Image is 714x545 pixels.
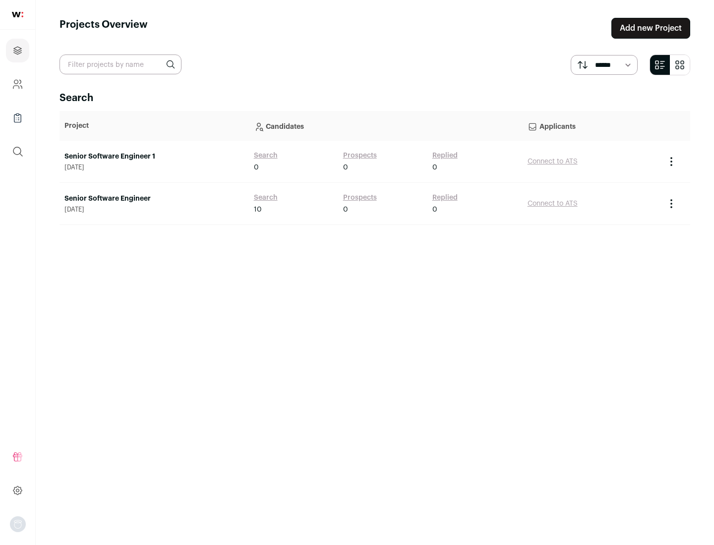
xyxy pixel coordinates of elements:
[64,194,244,204] a: Senior Software Engineer
[64,152,244,162] a: Senior Software Engineer 1
[64,206,244,214] span: [DATE]
[12,12,23,17] img: wellfound-shorthand-0d5821cbd27db2630d0214b213865d53afaa358527fdda9d0ea32b1df1b89c2c.svg
[64,163,244,171] span: [DATE]
[254,151,278,161] a: Search
[528,158,578,165] a: Connect to ATS
[665,198,677,210] button: Project Actions
[10,516,26,532] img: nopic.png
[432,205,437,215] span: 0
[611,18,690,39] a: Add new Project
[59,54,181,74] input: Filter projects by name
[343,151,377,161] a: Prospects
[6,72,29,96] a: Company and ATS Settings
[64,121,244,131] p: Project
[432,151,458,161] a: Replied
[432,163,437,172] span: 0
[254,116,518,136] p: Candidates
[254,193,278,203] a: Search
[10,516,26,532] button: Open dropdown
[343,163,348,172] span: 0
[343,193,377,203] a: Prospects
[343,205,348,215] span: 0
[254,205,262,215] span: 10
[665,156,677,167] button: Project Actions
[59,91,690,105] h2: Search
[6,106,29,130] a: Company Lists
[432,193,458,203] a: Replied
[528,116,655,136] p: Applicants
[59,18,148,39] h1: Projects Overview
[6,39,29,62] a: Projects
[528,200,578,207] a: Connect to ATS
[254,163,259,172] span: 0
